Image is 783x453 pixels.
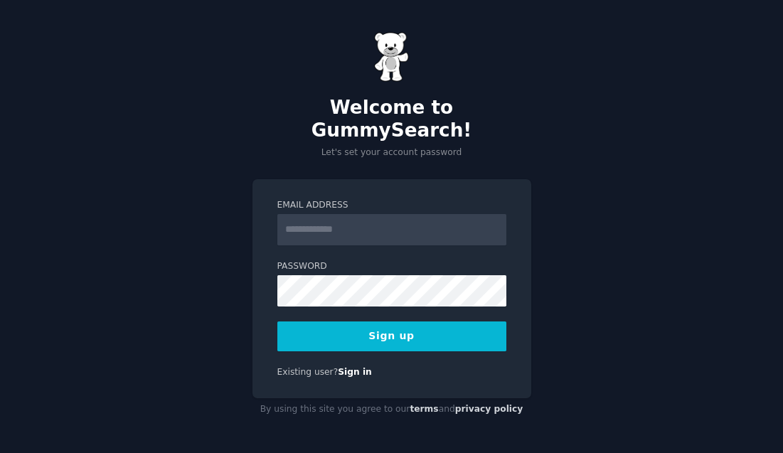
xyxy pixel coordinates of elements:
a: privacy policy [455,404,523,414]
img: Gummy Bear [374,32,410,82]
button: Sign up [277,321,506,351]
h2: Welcome to GummySearch! [252,97,531,142]
div: By using this site you agree to our and [252,398,531,421]
label: Password [277,260,506,273]
label: Email Address [277,199,506,212]
span: Existing user? [277,367,339,377]
p: Let's set your account password [252,146,531,159]
a: terms [410,404,438,414]
a: Sign in [338,367,372,377]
